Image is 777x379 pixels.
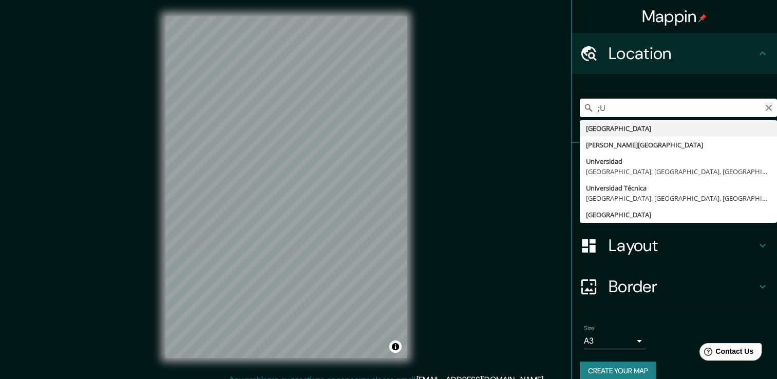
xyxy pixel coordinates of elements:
[698,14,707,22] img: pin-icon.png
[572,143,777,184] div: Pins
[389,340,402,353] button: Toggle attribution
[765,102,773,112] button: Clear
[572,266,777,307] div: Border
[572,225,777,266] div: Layout
[586,123,771,134] div: [GEOGRAPHIC_DATA]
[580,99,777,117] input: Pick your city or area
[586,210,771,220] div: [GEOGRAPHIC_DATA]
[609,43,756,64] h4: Location
[165,16,407,358] canvas: Map
[584,324,595,333] label: Size
[584,333,646,349] div: A3
[586,183,771,193] div: Universidad Técnica
[586,166,771,177] div: [GEOGRAPHIC_DATA], [GEOGRAPHIC_DATA], [GEOGRAPHIC_DATA]
[586,156,771,166] div: Universidad
[572,184,777,225] div: Style
[642,6,707,27] h4: Mappin
[586,140,771,150] div: [PERSON_NAME][GEOGRAPHIC_DATA]
[609,276,756,297] h4: Border
[609,235,756,256] h4: Layout
[586,193,771,203] div: [GEOGRAPHIC_DATA], [GEOGRAPHIC_DATA], [GEOGRAPHIC_DATA]
[572,33,777,74] div: Location
[686,339,766,368] iframe: Help widget launcher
